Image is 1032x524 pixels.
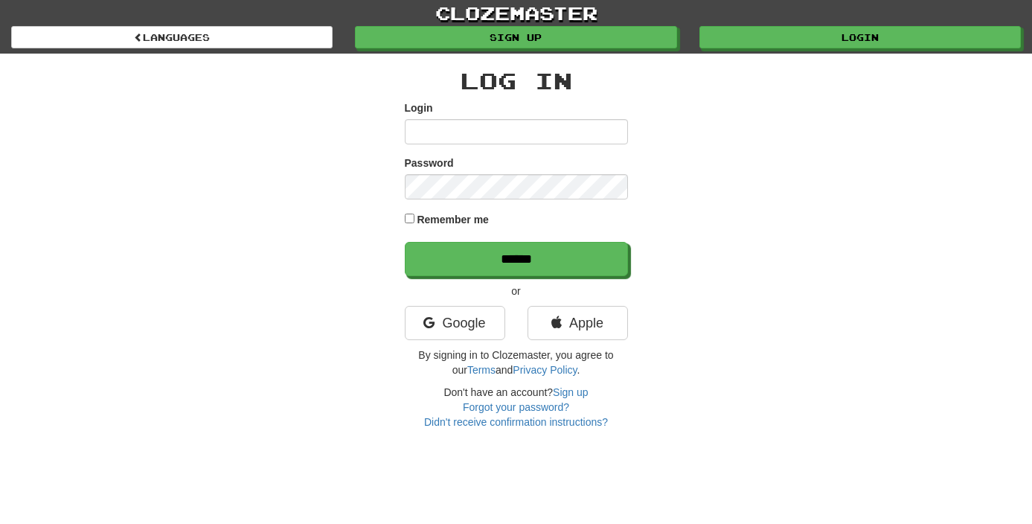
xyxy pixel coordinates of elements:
div: Don't have an account? [405,385,628,429]
a: Google [405,306,505,340]
a: Apple [528,306,628,340]
a: Sign up [553,386,588,398]
p: By signing in to Clozemaster, you agree to our and . [405,348,628,377]
a: Login [699,26,1021,48]
a: Languages [11,26,333,48]
a: Sign up [355,26,676,48]
a: Privacy Policy [513,364,577,376]
h2: Log In [405,68,628,93]
label: Remember me [417,212,489,227]
a: Forgot your password? [463,401,569,413]
label: Password [405,156,454,170]
a: Didn't receive confirmation instructions? [424,416,608,428]
p: or [405,284,628,298]
a: Terms [467,364,496,376]
label: Login [405,100,433,115]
